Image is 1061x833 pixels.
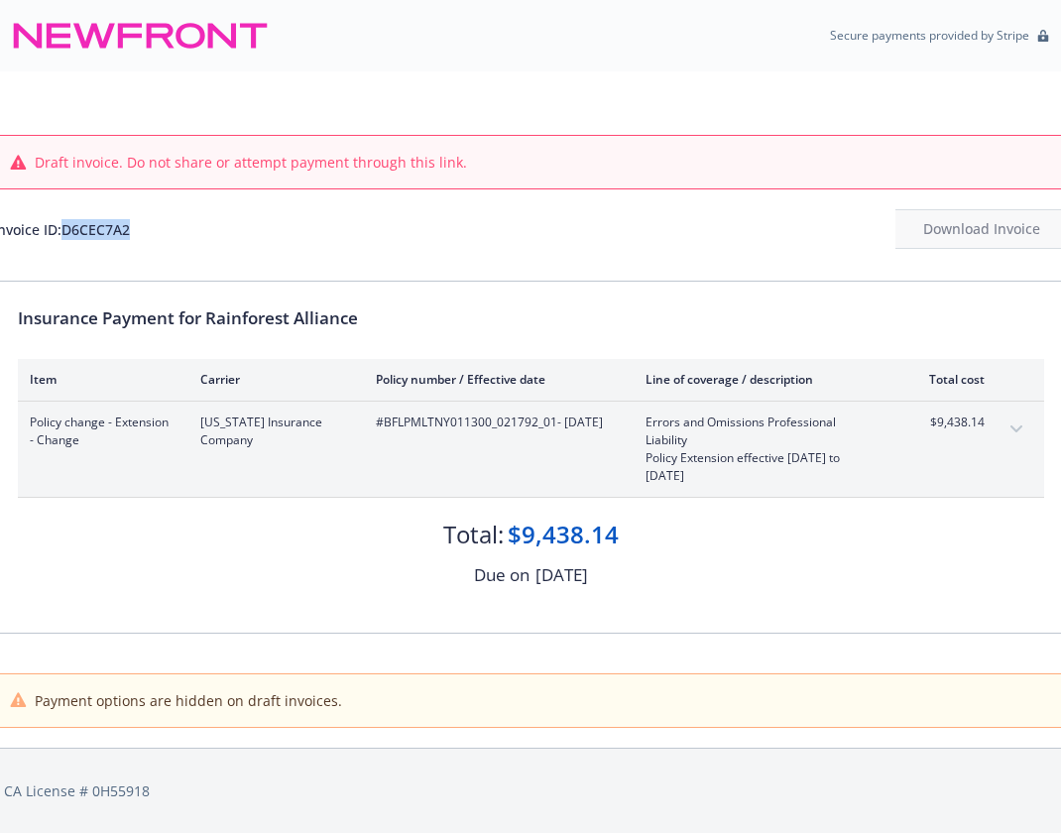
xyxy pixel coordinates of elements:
p: Secure payments provided by Stripe [830,27,1029,44]
span: [US_STATE] Insurance Company [200,414,344,449]
div: Carrier [200,371,344,388]
div: Insurance Payment for Rainforest Alliance [18,305,1044,331]
div: Line of coverage / description [646,371,879,388]
span: Payment options are hidden on draft invoices. [35,690,342,711]
button: expand content [1001,414,1032,445]
div: CA License # 0H55918 [4,780,1057,801]
div: [DATE] [535,562,588,588]
span: Policy change - Extension - Change [30,414,169,449]
div: $9,438.14 [508,518,619,551]
span: Draft invoice. Do not share or attempt payment through this link. [35,152,467,173]
div: Policy change - Extension - Change[US_STATE] Insurance Company#BFLPMLTNY011300_021792_01- [DATE]E... [18,402,1044,497]
span: Errors and Omissions Professional LiabilityPolicy Extension effective [DATE] to [DATE] [646,414,879,485]
div: Item [30,371,169,388]
span: #BFLPMLTNY011300_021792_01 - [DATE] [376,414,614,431]
span: Errors and Omissions Professional Liability [646,414,879,449]
div: Due on [474,562,530,588]
div: Policy number / Effective date [376,371,614,388]
span: $9,438.14 [910,414,985,431]
div: Total: [443,518,504,551]
div: Total cost [910,371,985,388]
span: Policy Extension effective [DATE] to [DATE] [646,449,879,485]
